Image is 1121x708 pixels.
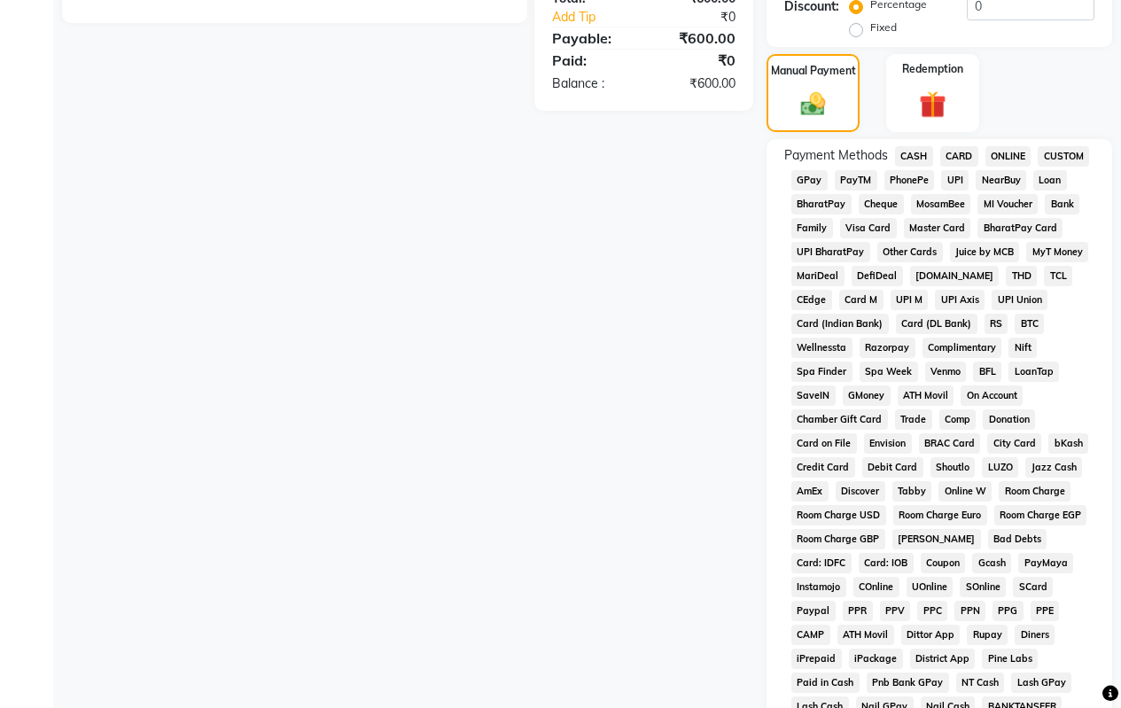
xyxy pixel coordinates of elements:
[791,577,846,597] span: Instamojo
[921,553,966,573] span: Coupon
[791,338,852,358] span: Wellnessta
[1025,457,1082,478] span: Jazz Cash
[902,61,963,77] label: Redemption
[835,170,877,191] span: PayTM
[941,170,969,191] span: UPI
[661,8,749,27] div: ₹0
[843,601,873,621] span: PPR
[539,50,644,71] div: Paid:
[960,577,1006,597] span: SOnline
[985,146,1031,167] span: ONLINE
[791,601,836,621] span: Paypal
[791,649,842,669] span: iPrepaid
[898,385,954,406] span: ATH Movil
[930,457,976,478] span: Shoutlo
[880,601,911,621] span: PPV
[791,553,852,573] span: Card: IDFC
[793,89,834,118] img: _cash.svg
[1015,625,1055,645] span: Diners
[893,505,987,525] span: Room Charge Euro
[539,8,661,27] a: Add Tip
[1026,242,1088,262] span: MyT Money
[904,218,971,238] span: Master Card
[791,266,845,286] span: MariDeal
[791,314,889,334] span: Card (Indian Bank)
[1031,601,1060,621] span: PPE
[862,457,923,478] span: Debit Card
[852,266,903,286] span: DefiDeal
[791,385,836,406] span: SaveIN
[860,362,918,382] span: Spa Week
[967,625,1008,645] span: Rupay
[791,457,855,478] span: Credit Card
[791,673,860,693] span: Paid in Cash
[961,385,1023,406] span: On Account
[911,194,971,214] span: MosamBee
[1033,170,1067,191] span: Loan
[837,625,894,645] span: ATH Movil
[976,170,1026,191] span: NearBuy
[791,242,870,262] span: UPI BharatPay
[982,457,1018,478] span: LUZO
[877,242,943,262] span: Other Cards
[999,481,1070,502] span: Room Charge
[1008,338,1037,358] span: Nift
[1048,433,1088,454] span: bKash
[864,433,912,454] span: Envision
[791,170,828,191] span: GPay
[1008,362,1059,382] span: LoanTap
[911,88,954,121] img: _gift.svg
[539,74,644,93] div: Balance :
[643,74,749,93] div: ₹600.00
[987,433,1041,454] span: City Card
[982,649,1038,669] span: Pine Labs
[1006,266,1037,286] span: THD
[891,290,929,310] span: UPI M
[1018,553,1073,573] span: PayMaya
[919,433,981,454] span: BRAC Card
[1013,577,1053,597] span: SCard
[836,481,885,502] span: Discover
[1015,314,1044,334] span: BTC
[791,362,852,382] span: Spa Finder
[840,218,897,238] span: Visa Card
[907,577,954,597] span: UOnline
[935,290,985,310] span: UPI Axis
[985,314,1008,334] span: RS
[910,649,976,669] span: District App
[895,146,933,167] span: CASH
[1038,146,1089,167] span: CUSTOM
[939,409,977,430] span: Comp
[791,290,832,310] span: CEdge
[994,505,1087,525] span: Room Charge EGP
[992,290,1047,310] span: UPI Union
[791,529,885,549] span: Room Charge GBP
[922,338,1002,358] span: Complimentary
[956,673,1005,693] span: NT Cash
[839,290,884,310] span: Card M
[925,362,967,382] span: Venmo
[859,553,914,573] span: Card: IOB
[901,625,961,645] span: Dittor App
[1045,194,1079,214] span: Bank
[791,409,888,430] span: Chamber Gift Card
[973,362,1001,382] span: BFL
[917,601,947,621] span: PPC
[983,409,1035,430] span: Donation
[977,218,1063,238] span: BharatPay Card
[895,409,932,430] span: Trade
[843,385,891,406] span: GMoney
[791,194,852,214] span: BharatPay
[910,266,1000,286] span: [DOMAIN_NAME]
[940,146,978,167] span: CARD
[859,194,904,214] span: Cheque
[870,19,897,35] label: Fixed
[539,27,644,49] div: Payable:
[896,314,977,334] span: Card (DL Bank)
[993,601,1024,621] span: PPG
[950,242,1020,262] span: Juice by MCB
[853,577,899,597] span: COnline
[791,218,833,238] span: Family
[784,146,888,165] span: Payment Methods
[892,529,981,549] span: [PERSON_NAME]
